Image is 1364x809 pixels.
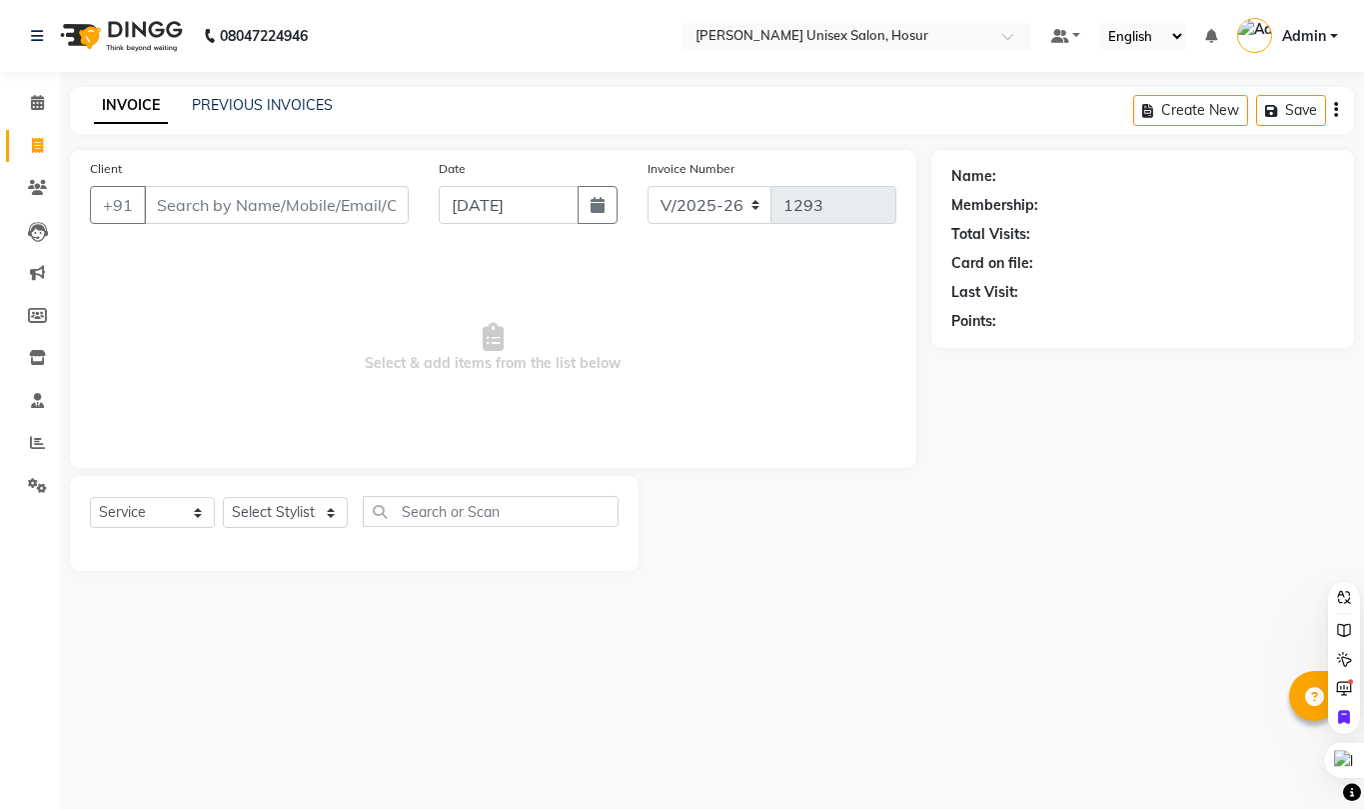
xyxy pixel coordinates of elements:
[90,186,146,224] button: +91
[90,160,122,178] label: Client
[51,8,188,64] img: logo
[90,248,896,448] span: Select & add items from the list below
[94,88,168,124] a: INVOICE
[144,186,409,224] input: Search by Name/Mobile/Email/Code
[951,282,1018,303] div: Last Visit:
[951,311,996,332] div: Points:
[951,253,1033,274] div: Card on file:
[1133,95,1248,126] button: Create New
[648,160,734,178] label: Invoice Number
[951,166,996,187] div: Name:
[1280,729,1344,789] iframe: chat widget
[363,496,619,527] input: Search or Scan
[1282,26,1326,47] span: Admin
[1256,95,1326,126] button: Save
[439,160,466,178] label: Date
[951,224,1030,245] div: Total Visits:
[1237,18,1272,53] img: Admin
[220,8,308,64] b: 08047224946
[192,96,333,114] a: PREVIOUS INVOICES
[951,195,1038,216] div: Membership:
